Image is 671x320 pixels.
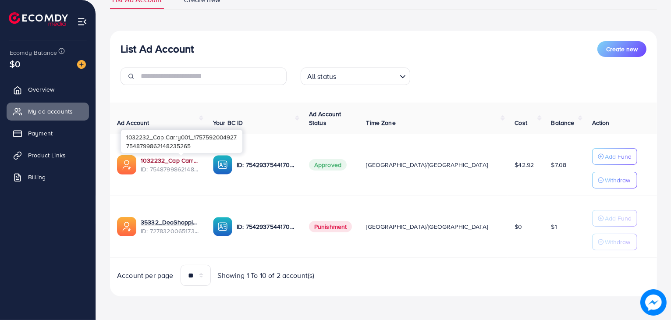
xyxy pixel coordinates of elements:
[592,172,637,188] button: Withdraw
[592,210,637,227] button: Add Fund
[213,217,232,236] img: ic-ba-acc.ded83a64.svg
[605,237,630,247] p: Withdraw
[9,12,68,26] img: logo
[28,85,54,94] span: Overview
[366,222,488,231] span: [GEOGRAPHIC_DATA]/[GEOGRAPHIC_DATA]
[126,133,237,141] span: 1032232_Cap Carry001_1757592004927
[237,221,295,232] p: ID: 7542937544170848257
[121,130,242,153] div: 7548799862148235265
[605,175,630,185] p: Withdraw
[28,173,46,181] span: Billing
[77,17,87,27] img: menu
[606,45,638,53] span: Create new
[551,118,575,127] span: Balance
[141,218,199,236] div: <span class='underline'>35332_DeoShopping_1694615969111</span></br>7278320065173471233
[141,156,199,165] a: 1032232_Cap Carry001_1757592004927
[366,118,395,127] span: Time Zone
[213,118,243,127] span: Your BC ID
[117,217,136,236] img: ic-ads-acc.e4c84228.svg
[605,151,632,162] p: Add Fund
[28,129,53,138] span: Payment
[237,160,295,170] p: ID: 7542937544170848257
[10,48,57,57] span: Ecomdy Balance
[141,227,199,235] span: ID: 7278320065173471233
[592,234,637,250] button: Withdraw
[7,81,89,98] a: Overview
[117,118,149,127] span: Ad Account
[309,159,347,171] span: Approved
[28,151,66,160] span: Product Links
[592,118,610,127] span: Action
[515,118,527,127] span: Cost
[28,107,73,116] span: My ad accounts
[10,57,20,70] span: $0
[309,110,341,127] span: Ad Account Status
[7,146,89,164] a: Product Links
[141,218,199,227] a: 35332_DeoShopping_1694615969111
[301,68,410,85] div: Search for option
[515,222,522,231] span: $0
[592,148,637,165] button: Add Fund
[218,270,315,281] span: Showing 1 To 10 of 2 account(s)
[366,160,488,169] span: [GEOGRAPHIC_DATA]/[GEOGRAPHIC_DATA]
[141,165,199,174] span: ID: 7548799862148235265
[7,103,89,120] a: My ad accounts
[305,70,338,83] span: All status
[7,124,89,142] a: Payment
[605,213,632,224] p: Add Fund
[597,41,646,57] button: Create new
[121,43,194,55] h3: List Ad Account
[117,155,136,174] img: ic-ads-acc.e4c84228.svg
[213,155,232,174] img: ic-ba-acc.ded83a64.svg
[515,160,534,169] span: $42.92
[117,270,174,281] span: Account per page
[339,68,396,83] input: Search for option
[551,160,567,169] span: $7.08
[7,168,89,186] a: Billing
[309,221,352,232] span: Punishment
[77,60,86,69] img: image
[551,222,557,231] span: $1
[642,291,665,314] img: image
